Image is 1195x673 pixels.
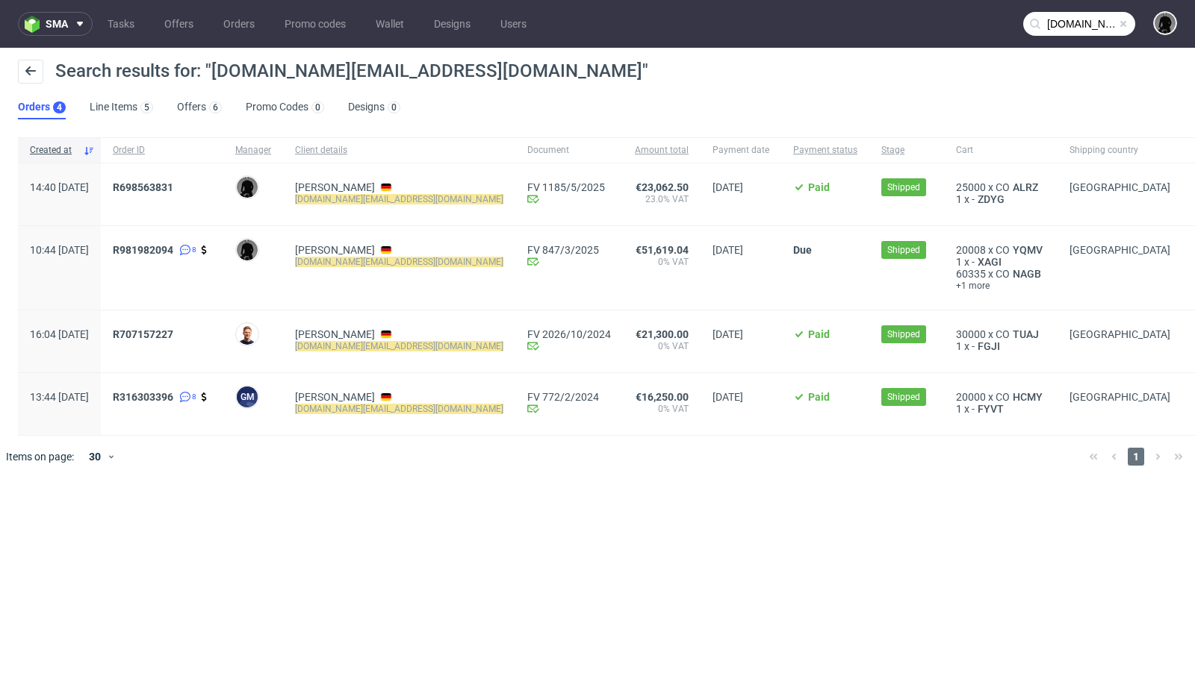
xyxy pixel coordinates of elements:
span: Paid [808,391,830,403]
a: Tasks [99,12,143,36]
span: [DATE] [713,181,743,193]
div: 4 [57,102,62,113]
span: Stage [881,144,932,157]
span: €16,250.00 [636,391,689,403]
div: 0 [315,102,320,113]
mark: [DOMAIN_NAME][EMAIL_ADDRESS][DOMAIN_NAME] [295,341,503,351]
div: x [956,328,1046,340]
span: €51,619.04 [636,244,689,256]
a: Orders4 [18,96,66,119]
a: R707157227 [113,328,176,340]
a: NAGB [1010,268,1044,280]
span: CO [996,391,1010,403]
a: [PERSON_NAME] [295,244,375,256]
span: R316303396 [113,391,173,403]
a: ALRZ [1010,181,1041,193]
div: x [956,193,1046,205]
img: Michał Wiszniewski [237,324,258,345]
span: Order ID [113,144,211,157]
span: €23,062.50 [636,181,689,193]
a: Wallet [367,12,413,36]
mark: [DOMAIN_NAME][EMAIL_ADDRESS][DOMAIN_NAME] [295,257,503,267]
span: 14:40 [DATE] [30,181,89,193]
span: 1 [956,403,962,415]
span: Manager [235,144,271,157]
a: FV 1185/5/2025 [527,181,611,193]
div: 0 [391,102,397,113]
span: Shipped [887,243,920,257]
div: x [956,391,1046,403]
a: Designs0 [348,96,400,119]
span: Client details [295,144,503,157]
span: 8 [192,391,196,403]
a: [PERSON_NAME] [295,181,375,193]
div: 30 [80,446,107,467]
span: 1 [956,193,962,205]
a: FGJI [975,340,1003,352]
span: 20000 [956,391,986,403]
span: CO [996,244,1010,256]
span: Paid [808,181,830,193]
a: 8 [176,244,196,256]
span: CO [996,328,1010,340]
div: x [956,244,1046,256]
span: - [972,340,975,352]
a: Promo codes [276,12,355,36]
span: 16:04 [DATE] [30,328,89,340]
span: Payment status [793,144,857,157]
span: 1 [1128,448,1144,466]
span: 8 [192,244,196,256]
span: €21,300.00 [636,328,689,340]
span: Due [793,244,812,256]
span: 10:44 [DATE] [30,244,89,256]
span: 20008 [956,244,986,256]
figcaption: GM [237,386,258,407]
span: Created at [30,144,77,157]
a: R698563831 [113,181,176,193]
span: [GEOGRAPHIC_DATA] [1070,181,1170,193]
a: TUAJ [1010,328,1042,340]
span: 25000 [956,181,986,193]
span: - [972,403,975,415]
a: Offers [155,12,202,36]
img: Dawid Urbanowicz [1155,13,1176,34]
span: sma [46,19,68,29]
div: x [956,403,1046,415]
a: [PERSON_NAME] [295,328,375,340]
a: R981982094 [113,244,176,256]
a: FYVT [975,403,1007,415]
span: 0% VAT [635,403,689,415]
a: 8 [176,391,196,403]
span: +1 more [956,280,1046,292]
div: 5 [144,102,149,113]
span: Shipped [887,181,920,194]
a: FV 2026/10/2024 [527,328,611,340]
span: CO [996,268,1010,280]
span: Shipped [887,328,920,341]
div: x [956,268,1046,280]
a: Orders [214,12,264,36]
div: x [956,256,1046,268]
span: 0% VAT [635,256,689,268]
span: Shipped [887,390,920,404]
span: CO [996,181,1010,193]
a: YQMV [1010,244,1046,256]
span: [DATE] [713,391,743,403]
a: [PERSON_NAME] [295,391,375,403]
div: 6 [213,102,218,113]
mark: [DOMAIN_NAME][EMAIL_ADDRESS][DOMAIN_NAME] [295,194,503,204]
a: Offers6 [177,96,222,119]
span: - [972,256,975,268]
div: x [956,340,1046,352]
span: R981982094 [113,244,173,256]
span: 23.0% VAT [635,193,689,205]
a: Promo Codes0 [246,96,324,119]
a: HCMY [1010,391,1046,403]
a: FV 772/2/2024 [527,391,611,403]
span: 60335 [956,268,986,280]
